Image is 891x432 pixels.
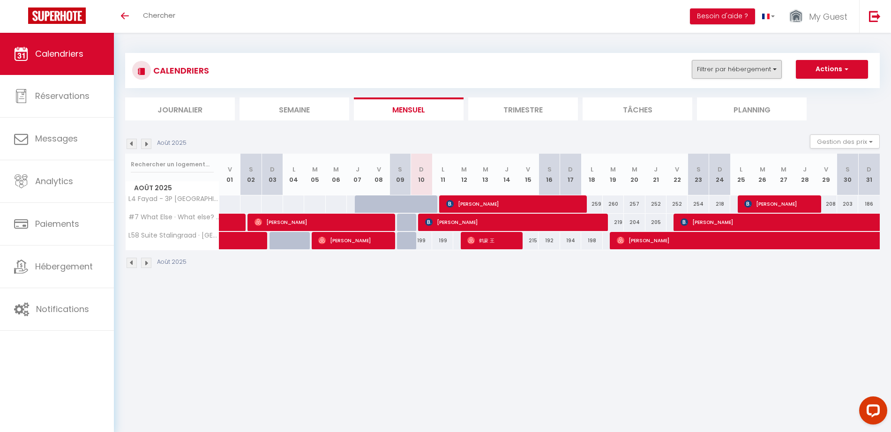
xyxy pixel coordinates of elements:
[846,165,850,174] abbr: S
[127,232,221,239] span: L58 Suite Stalingraad · [GEOGRAPHIC_DATA] 5mins [GEOGRAPHIC_DATA]
[688,154,709,195] th: 23
[240,154,262,195] th: 02
[837,154,858,195] th: 30
[35,218,79,230] span: Paiements
[35,261,93,272] span: Hébergement
[858,195,880,213] div: 186
[318,231,389,249] span: [PERSON_NAME]
[326,154,347,195] th: 06
[709,154,730,195] th: 24
[581,195,602,213] div: 259
[127,195,221,202] span: L4 Fayad - 3P [GEOGRAPHIC_DATA], [GEOGRAPHIC_DATA]/AC &2Balcons
[461,165,467,174] abbr: M
[127,214,221,221] span: #7 What Else · What else? Your own quiet terrace in [GEOGRAPHIC_DATA].
[858,154,880,195] th: 31
[228,165,232,174] abbr: V
[151,60,209,81] h3: CALENDRIERS
[368,154,389,195] th: 08
[526,165,530,174] abbr: V
[773,154,794,195] th: 27
[283,154,304,195] th: 04
[453,154,474,195] th: 12
[262,154,283,195] th: 03
[467,231,517,249] span: 鹤蒙 王
[304,154,325,195] th: 05
[411,232,432,249] div: 199
[796,60,868,79] button: Actions
[632,165,637,174] abbr: M
[468,97,578,120] li: Trimestre
[810,134,880,149] button: Gestion des prix
[505,165,509,174] abbr: J
[740,165,742,174] abbr: L
[624,195,645,213] div: 257
[389,154,411,195] th: 09
[125,97,235,120] li: Journalier
[581,232,602,249] div: 198
[781,165,786,174] abbr: M
[624,154,645,195] th: 20
[645,214,666,231] div: 205
[547,165,552,174] abbr: S
[442,165,444,174] abbr: L
[425,213,601,231] span: [PERSON_NAME]
[377,165,381,174] abbr: V
[568,165,573,174] abbr: D
[603,195,624,213] div: 260
[852,393,891,432] iframe: LiveChat chat widget
[157,139,187,148] p: Août 2025
[867,165,871,174] abbr: D
[645,195,666,213] div: 252
[690,8,755,24] button: Besoin d'aide ?
[794,154,816,195] th: 28
[837,195,858,213] div: 203
[292,165,295,174] abbr: L
[333,165,339,174] abbr: M
[824,165,828,174] abbr: V
[560,154,581,195] th: 17
[432,232,453,249] div: 199
[610,165,616,174] abbr: M
[744,195,815,213] span: [PERSON_NAME]
[36,303,89,315] span: Notifications
[654,165,658,174] abbr: J
[803,165,807,174] abbr: J
[28,7,86,24] img: Super Booking
[760,165,765,174] abbr: M
[312,165,318,174] abbr: M
[131,156,214,173] input: Rechercher un logement...
[666,195,688,213] div: 252
[591,165,593,174] abbr: L
[35,175,73,187] span: Analytics
[354,97,464,120] li: Mensuel
[730,154,751,195] th: 25
[645,154,666,195] th: 21
[709,195,730,213] div: 218
[624,214,645,231] div: 204
[219,154,240,195] th: 01
[143,10,175,20] span: Chercher
[517,232,539,249] div: 215
[816,195,837,213] div: 208
[517,154,539,195] th: 15
[539,232,560,249] div: 192
[581,154,602,195] th: 18
[483,165,488,174] abbr: M
[157,258,187,267] p: Août 2025
[869,10,881,22] img: logout
[35,48,83,60] span: Calendriers
[789,8,803,25] img: ...
[35,133,78,144] span: Messages
[356,165,359,174] abbr: J
[583,97,692,120] li: Tâches
[809,11,847,22] span: My Guest
[398,165,402,174] abbr: S
[347,154,368,195] th: 07
[675,165,679,174] abbr: V
[411,154,432,195] th: 10
[688,195,709,213] div: 254
[35,90,90,102] span: Réservations
[446,195,580,213] span: [PERSON_NAME]
[240,97,349,120] li: Semaine
[249,165,253,174] abbr: S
